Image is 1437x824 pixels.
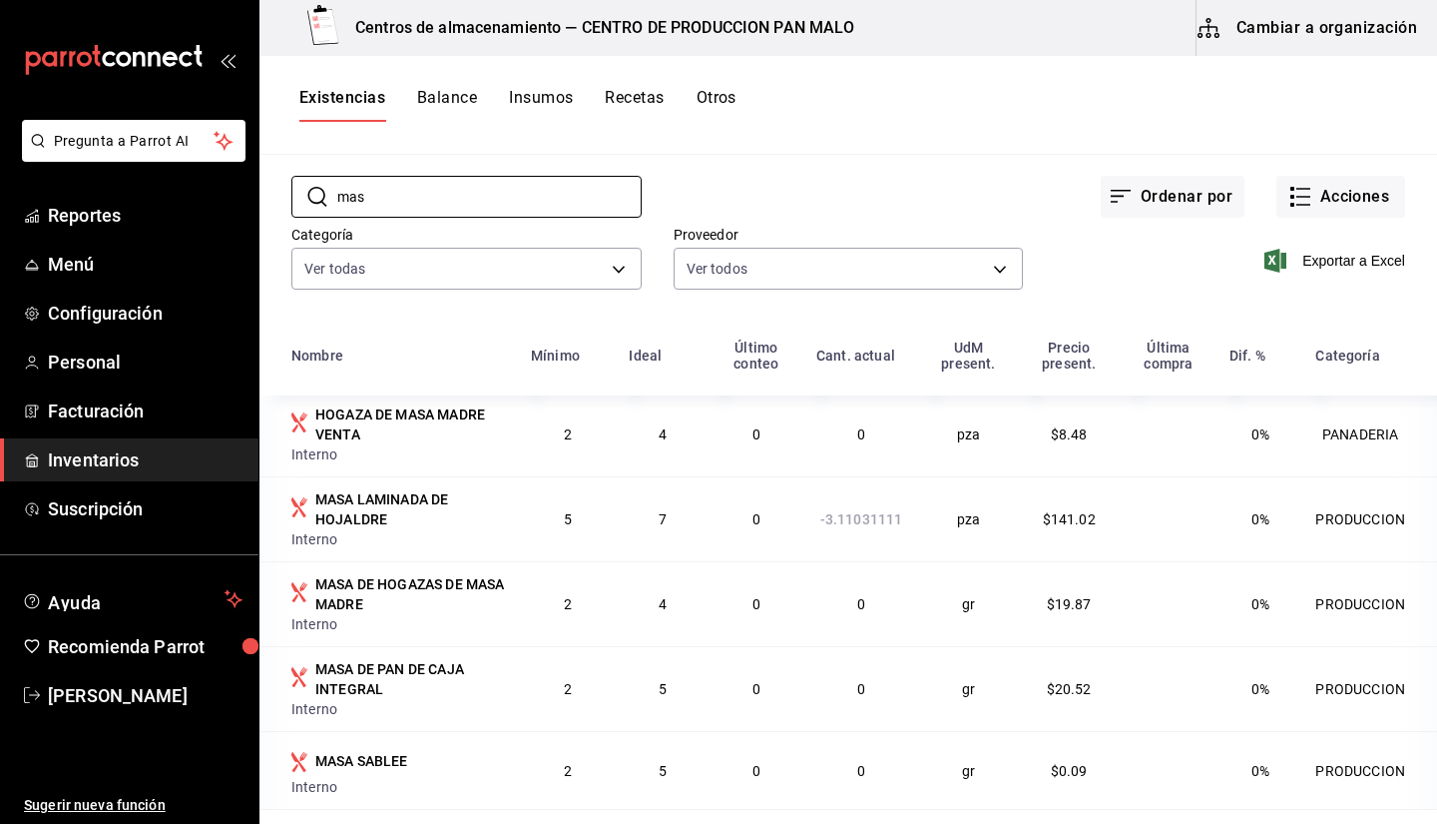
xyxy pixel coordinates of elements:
[564,763,572,779] span: 2
[659,596,667,612] span: 4
[48,682,242,709] span: [PERSON_NAME]
[918,476,1019,561] td: pza
[857,426,865,442] span: 0
[315,751,408,771] div: MASA SABLEE
[299,88,385,122] button: Existencias
[315,405,507,444] div: HOGAZA DE MASA MADRE VENTA
[291,777,507,797] div: Interno
[752,681,760,697] span: 0
[531,348,580,364] div: Mínimo
[291,614,507,634] div: Interno
[1303,731,1437,809] td: PRODUCCION
[1303,392,1437,476] td: PANADERIA
[220,52,236,68] button: open_drawer_menu
[1051,426,1088,442] span: $8.48
[816,348,895,364] div: Cant. actual
[339,16,855,40] h3: Centros de almacenamiento — CENTRO DE PRODUCCION PAN MALO
[564,681,572,697] span: 2
[659,511,667,527] span: 7
[564,426,572,442] span: 2
[1251,763,1269,779] span: 0%
[1047,596,1092,612] span: $19.87
[659,426,667,442] span: 4
[14,145,245,166] a: Pregunta a Parrot AI
[291,667,307,687] svg: Insumo producido
[918,392,1019,476] td: pza
[857,763,865,779] span: 0
[48,300,242,327] span: Configuración
[918,561,1019,646] td: gr
[48,587,217,611] span: Ayuda
[291,228,642,242] label: Categoría
[918,731,1019,809] td: gr
[918,646,1019,731] td: gr
[1303,646,1437,731] td: PRODUCCION
[299,88,736,122] div: navigation tabs
[1229,348,1265,364] div: Dif. %
[1251,596,1269,612] span: 0%
[857,681,865,697] span: 0
[1251,681,1269,697] span: 0%
[659,763,667,779] span: 5
[48,446,242,473] span: Inventarios
[337,177,642,217] input: Buscar nombre de insumo
[674,228,1024,242] label: Proveedor
[315,659,507,699] div: MASA DE PAN DE CAJA INTEGRAL
[1251,426,1269,442] span: 0%
[48,251,242,278] span: Menú
[1268,249,1405,273] button: Exportar a Excel
[752,426,760,442] span: 0
[820,511,903,527] span: -3.11031111
[48,633,242,660] span: Recomienda Parrot
[509,88,573,122] button: Insumos
[291,582,307,602] svg: Insumo producido
[687,259,747,279] span: Ver todos
[697,88,736,122] button: Otros
[291,699,507,719] div: Interno
[417,88,477,122] button: Balance
[1101,176,1244,218] button: Ordenar por
[22,120,245,162] button: Pregunta a Parrot AI
[54,131,215,152] span: Pregunta a Parrot AI
[315,489,507,529] div: MASA LAMINADA DE HOJALDRE
[48,398,242,424] span: Facturación
[291,497,307,517] svg: Insumo producido
[291,529,507,549] div: Interno
[1276,176,1405,218] button: Acciones
[752,763,760,779] span: 0
[564,596,572,612] span: 2
[48,202,242,229] span: Reportes
[48,349,242,376] span: Personal
[605,88,664,122] button: Recetas
[1031,340,1108,372] div: Precio present.
[1315,348,1379,364] div: Categoría
[659,681,667,697] span: 5
[1132,340,1205,372] div: Última compra
[857,596,865,612] span: 0
[629,348,662,364] div: Ideal
[291,412,307,432] svg: Insumo producido
[1303,561,1437,646] td: PRODUCCION
[719,340,792,372] div: Último conteo
[291,348,343,364] div: Nombre
[304,259,365,279] span: Ver todas
[564,511,572,527] span: 5
[752,511,760,527] span: 0
[1047,681,1092,697] span: $20.52
[1043,511,1096,527] span: $141.02
[1303,476,1437,561] td: PRODUCCION
[24,795,242,816] span: Sugerir nueva función
[291,752,307,772] svg: Insumo producido
[48,495,242,522] span: Suscripción
[752,596,760,612] span: 0
[315,574,507,614] div: MASA DE HOGAZAS DE MASA MADRE
[291,444,507,464] div: Interno
[1251,511,1269,527] span: 0%
[1051,763,1088,779] span: $0.09
[930,340,1007,372] div: UdM present.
